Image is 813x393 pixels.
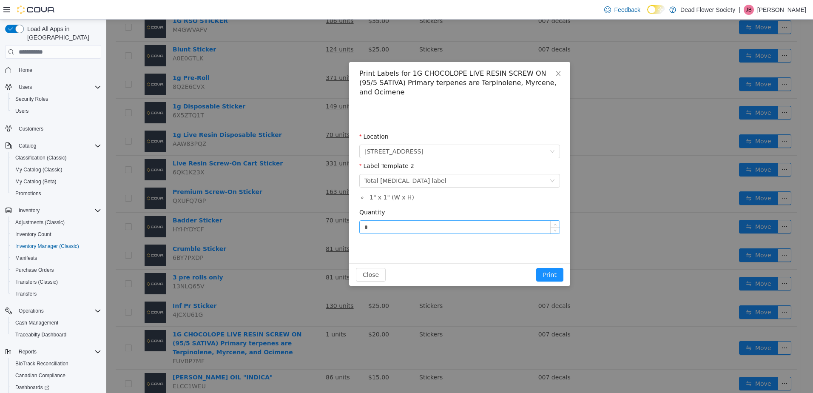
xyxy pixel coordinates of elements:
[443,129,449,135] i: icon: down
[253,114,282,120] label: Location
[9,176,105,188] button: My Catalog (Beta)
[15,141,40,151] button: Catalog
[12,229,101,239] span: Inventory Count
[253,49,454,77] div: Print Labels for 1G CHOCOLOPE LIVE RESIN SCREW ON (95/5 SATIVA) Primary terpenes are Terpinolene,...
[12,217,101,228] span: Adjustments (Classic)
[262,174,454,182] li: 1 " x 1 " (W x H)
[9,358,105,370] button: BioTrack Reconciliation
[9,370,105,382] button: Canadian Compliance
[448,210,451,213] i: icon: down
[12,177,60,187] a: My Catalog (Beta)
[12,359,101,369] span: BioTrack Reconciliation
[12,318,101,328] span: Cash Management
[9,264,105,276] button: Purchase Orders
[9,240,105,252] button: Inventory Manager (Classic)
[15,267,54,273] span: Purchase Orders
[12,229,55,239] a: Inventory Count
[15,205,101,216] span: Inventory
[15,166,63,173] span: My Catalog (Classic)
[9,276,105,288] button: Transfers (Classic)
[15,190,41,197] span: Promotions
[2,64,105,76] button: Home
[15,123,101,134] span: Customers
[12,94,51,104] a: Security Roles
[15,384,49,391] span: Dashboards
[9,216,105,228] button: Adjustments (Classic)
[15,141,101,151] span: Catalog
[15,347,101,357] span: Reports
[9,188,105,199] button: Promotions
[9,152,105,164] button: Classification (Classic)
[15,279,58,285] span: Transfers (Classic)
[12,217,68,228] a: Adjustments (Classic)
[15,65,101,75] span: Home
[12,370,69,381] a: Canadian Compliance
[9,288,105,300] button: Transfers
[15,124,47,134] a: Customers
[253,143,308,150] label: Label Template 2
[19,348,37,355] span: Reports
[15,219,65,226] span: Adjustments (Classic)
[12,318,62,328] a: Cash Management
[12,330,101,340] span: Traceabilty Dashboard
[448,203,451,206] i: icon: up
[12,165,66,175] a: My Catalog (Classic)
[9,105,105,117] button: Users
[12,106,32,116] a: Users
[12,253,40,263] a: Manifests
[15,331,66,338] span: Traceabilty Dashboard
[15,243,79,250] span: Inventory Manager (Classic)
[17,6,55,14] img: Cova
[24,25,101,42] span: Load All Apps in [GEOGRAPHIC_DATA]
[12,241,101,251] span: Inventory Manager (Classic)
[12,265,57,275] a: Purchase Orders
[19,84,32,91] span: Users
[15,347,40,357] button: Reports
[15,108,28,114] span: Users
[12,382,53,393] a: Dashboards
[12,265,101,275] span: Purchase Orders
[15,306,47,316] button: Operations
[744,5,754,15] div: Jamie Bowen
[430,248,457,262] button: Print
[739,5,740,15] p: |
[443,159,449,165] i: icon: down
[12,165,101,175] span: My Catalog (Classic)
[12,359,72,369] a: BioTrack Reconciliation
[444,208,453,214] span: Decrease Value
[2,305,105,317] button: Operations
[12,106,101,116] span: Users
[9,252,105,264] button: Manifests
[9,329,105,341] button: Traceabilty Dashboard
[12,94,101,104] span: Security Roles
[19,142,36,149] span: Catalog
[12,153,70,163] a: Classification (Classic)
[12,382,101,393] span: Dashboards
[253,189,279,196] label: Quantity
[15,231,51,238] span: Inventory Count
[757,5,806,15] p: [PERSON_NAME]
[9,228,105,240] button: Inventory Count
[9,164,105,176] button: My Catalog (Classic)
[19,67,32,74] span: Home
[614,6,640,14] span: Feedback
[15,360,68,367] span: BioTrack Reconciliation
[12,188,45,199] a: Promotions
[2,346,105,358] button: Reports
[15,82,101,92] span: Users
[15,205,43,216] button: Inventory
[15,290,37,297] span: Transfers
[12,277,61,287] a: Transfers (Classic)
[449,51,455,57] i: icon: close
[444,201,453,208] span: Increase Value
[440,43,464,66] button: Close
[12,289,40,299] a: Transfers
[12,153,101,163] span: Classification (Classic)
[15,96,48,103] span: Security Roles
[12,330,70,340] a: Traceabilty Dashboard
[746,5,752,15] span: JB
[601,1,644,18] a: Feedback
[2,140,105,152] button: Catalog
[12,188,101,199] span: Promotions
[680,5,735,15] p: Dead Flower Society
